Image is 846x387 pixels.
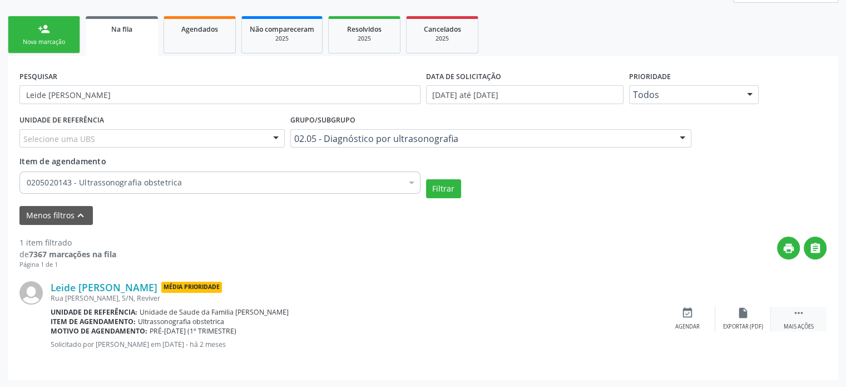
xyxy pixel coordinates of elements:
[19,260,116,270] div: Página 1 de 1
[51,317,136,326] b: Item de agendamento:
[181,25,218,34] span: Agendados
[347,25,382,34] span: Resolvidos
[783,242,795,254] i: print
[19,156,106,166] span: Item de agendamento
[16,38,72,46] div: Nova marcação
[51,307,137,317] b: Unidade de referência:
[777,237,800,259] button: print
[19,248,116,260] div: de
[250,35,314,43] div: 2025
[51,281,157,293] a: Leide [PERSON_NAME]
[629,68,671,85] label: Prioridade
[138,317,224,326] span: Ultrassonografia obstetrica
[426,179,461,198] button: Filtrar
[27,177,402,188] span: 0205020143 - Ultrassonografia obstetrica
[19,68,57,85] label: PESQUISAR
[23,133,95,145] span: Selecione uma UBS
[737,307,749,319] i: insert_drive_file
[633,89,736,100] span: Todos
[161,282,222,293] span: Média Prioridade
[19,85,420,104] input: Nome, CNS
[75,209,87,222] i: keyboard_arrow_up
[424,25,461,34] span: Cancelados
[111,25,132,34] span: Na fila
[294,133,669,144] span: 02.05 - Diagnóstico por ultrasonografia
[19,281,43,305] img: img
[809,242,822,254] i: 
[414,35,470,43] div: 2025
[250,25,314,34] span: Não compareceram
[29,249,116,259] strong: 7367 marcações na fila
[19,112,104,129] label: UNIDADE DE REFERÊNCIA
[426,85,624,104] input: Selecione um intervalo
[290,112,355,129] label: Grupo/Subgrupo
[784,323,814,331] div: Mais ações
[723,323,763,331] div: Exportar (PDF)
[51,340,660,349] p: Solicitado por [PERSON_NAME] em [DATE] - há 2 meses
[681,307,694,319] i: event_available
[426,68,501,85] label: DATA DE SOLICITAÇÃO
[19,206,93,226] button: Menos filtroskeyboard_arrow_up
[337,35,392,43] div: 2025
[150,326,236,336] span: PRÉ-[DATE] (1º TRIMESTRE)
[804,237,827,259] button: 
[19,237,116,248] div: 1 item filtrado
[38,23,50,35] div: person_add
[675,323,700,331] div: Agendar
[51,326,147,336] b: Motivo de agendamento:
[51,293,660,303] div: Rua [PERSON_NAME], S/N, Reviver
[793,307,805,319] i: 
[140,307,289,317] span: Unidade de Saude da Familia [PERSON_NAME]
